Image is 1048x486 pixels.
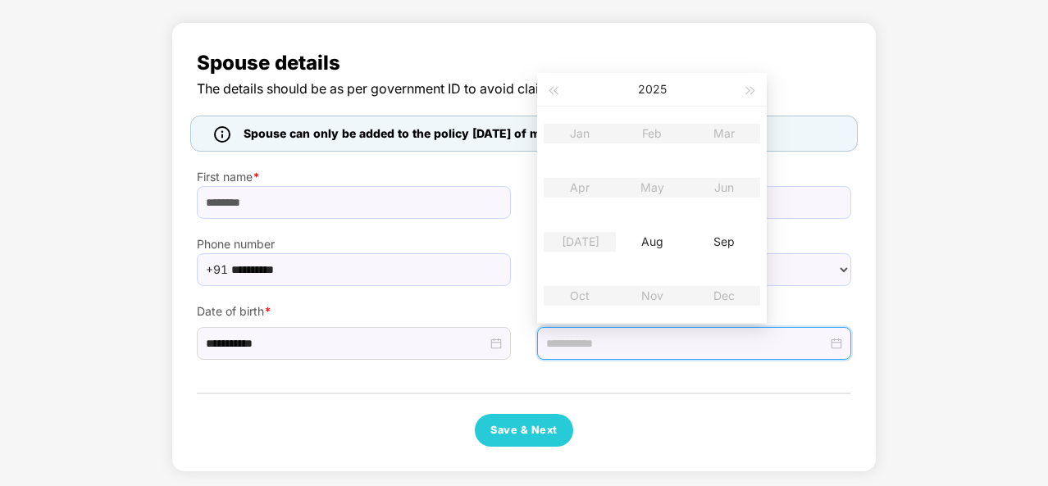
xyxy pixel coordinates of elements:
[214,126,230,143] img: icon
[688,215,760,269] td: 2025-09
[206,257,228,282] span: +91
[197,48,851,79] span: Spouse details
[627,232,677,252] div: Aug
[197,235,511,253] label: Phone number
[197,302,511,320] label: Date of birth
[197,168,511,186] label: First name
[699,232,749,252] div: Sep
[244,125,584,143] span: Spouse can only be added to the policy [DATE] of marriage.
[475,414,573,447] button: Save & Next
[638,73,667,106] button: 2025
[616,215,688,269] td: 2025-08
[197,79,851,99] span: The details should be as per government ID to avoid claim rejections.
